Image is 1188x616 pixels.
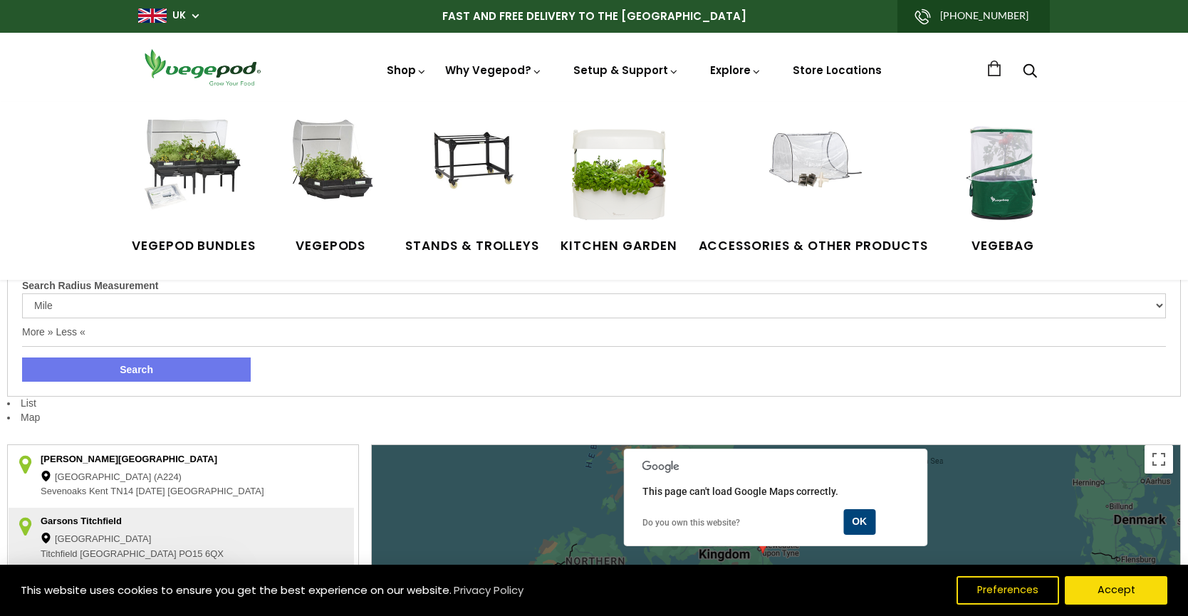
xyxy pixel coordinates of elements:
img: VegeBag [949,120,1056,226]
span: [GEOGRAPHIC_DATA] [80,548,176,562]
a: Why Vegepod? [445,63,542,78]
li: Map [7,411,1181,425]
span: Vegepods [277,237,384,256]
a: Stands & Trolleys [405,120,539,255]
img: Accessories & Other Products [760,120,867,226]
a: Do you own this website? [642,518,740,528]
div: [GEOGRAPHIC_DATA] [41,533,288,547]
button: Preferences [957,576,1059,605]
a: VegeBag [949,120,1056,255]
a: Privacy Policy (opens in a new tab) [452,578,526,603]
a: Vegepod Bundles [132,120,256,255]
span: VegeBag [949,237,1056,256]
a: UK [172,9,186,23]
a: Explore [710,63,761,78]
span: This website uses cookies to ensure you get the best experience on our website. [21,583,452,597]
a: Less « [56,326,85,338]
span: Sevenoaks [41,485,86,499]
button: OK [843,509,875,535]
a: Search [1023,65,1037,80]
button: Accept [1065,576,1167,605]
span: [GEOGRAPHIC_DATA] [167,485,264,499]
span: [GEOGRAPHIC_DATA] [41,562,137,576]
a: Store Locations [793,63,882,78]
img: Kitchen Garden [566,120,672,226]
a: Vegepods [277,120,384,255]
div: [PERSON_NAME][GEOGRAPHIC_DATA] [41,453,288,467]
a: More » [22,326,53,338]
span: Accessories & Other Products [699,237,929,256]
span: This page can't load Google Maps correctly. [642,486,838,497]
div: [GEOGRAPHIC_DATA] (A224) [41,471,288,485]
button: Search [22,357,251,382]
img: Raised Garden Kits [277,120,384,226]
label: Search Radius Measurement [22,279,1166,293]
div: Garsons Titchfield [41,515,288,529]
img: Stands & Trolleys [419,120,526,226]
img: Vegepod Bundles [140,120,247,226]
a: Shop [387,63,427,118]
span: Kent [89,485,108,499]
span: Stands & Trolleys [405,237,539,256]
span: Vegepod Bundles [132,237,256,256]
a: Setup & Support [573,63,679,78]
a: Accessories & Other Products [699,120,929,255]
button: Toggle fullscreen view [1145,445,1173,474]
img: Vegepod [138,47,266,88]
span: PO15 6QX [179,548,224,562]
span: Kitchen Garden [561,237,677,256]
span: Titchfield [41,548,78,562]
img: gb_large.png [138,9,167,23]
a: Kitchen Garden [561,120,677,255]
span: TN14 [DATE] [110,485,165,499]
